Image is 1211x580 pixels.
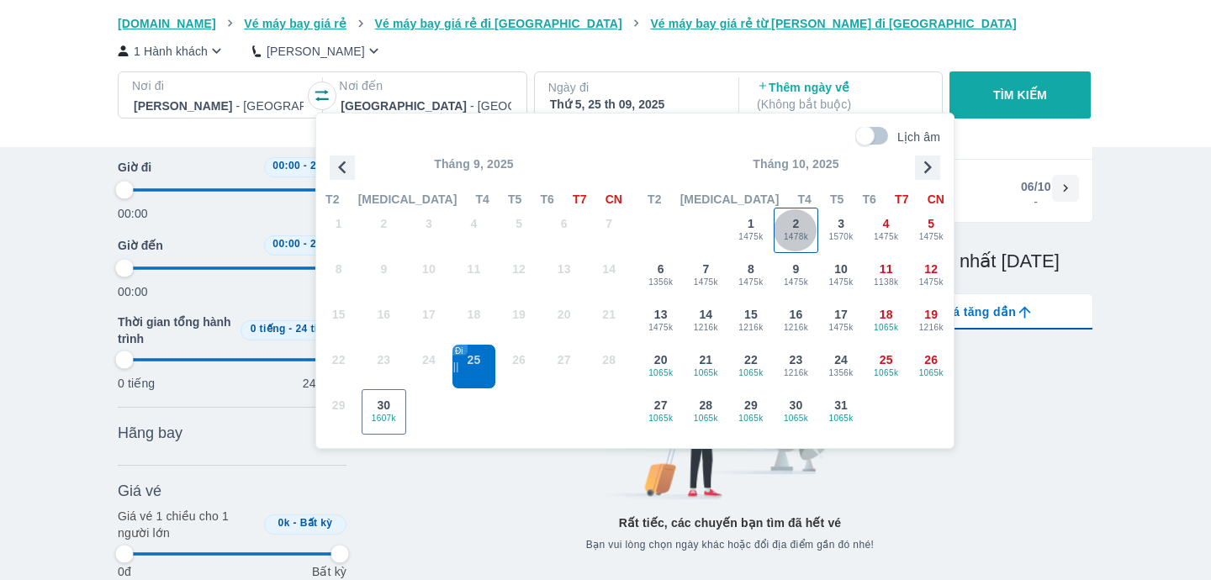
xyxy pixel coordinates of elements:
[132,77,305,94] p: Nơi đi
[548,79,722,96] p: Ngày đi
[834,306,848,323] span: 17
[818,208,864,253] button: 31570k
[865,276,908,289] span: 1138k
[865,321,908,335] span: 1065k
[312,563,346,580] p: Bất kỳ
[362,389,407,435] button: 301607k
[864,298,909,344] button: 181065k
[775,276,818,289] span: 1475k
[798,191,812,208] span: T4
[476,191,489,208] span: T4
[924,351,938,368] span: 26
[304,160,307,171] span: -
[908,344,954,389] button: 261065k
[680,191,780,208] span: [MEDICAL_DATA]
[310,160,338,171] span: 24:00
[928,215,934,232] span: 5
[728,389,774,435] button: 291065k
[272,238,300,250] span: 00:00
[928,191,944,208] span: CN
[865,230,908,244] span: 1475k
[325,191,339,208] span: T2
[508,191,521,208] span: T5
[118,42,225,60] button: 1 Hành khách
[699,351,712,368] span: 21
[775,412,818,425] span: 1065k
[744,397,758,414] span: 29
[638,253,684,298] button: 61356k
[790,397,803,414] span: 30
[863,191,876,208] span: T6
[728,253,774,298] button: 81475k
[834,397,848,414] span: 31
[654,351,668,368] span: 20
[924,261,938,277] span: 12
[685,276,728,289] span: 1475k
[793,261,800,277] span: 9
[819,321,863,335] span: 1475k
[834,351,848,368] span: 24
[375,17,622,30] span: Vé máy bay giá rẻ đi [GEOGRAPHIC_DATA]
[118,283,148,300] p: 00:00
[278,517,290,529] span: 0k
[118,508,257,541] p: Giá vé 1 chiều cho 1 người lớn
[304,238,307,250] span: -
[296,323,337,335] span: 24 tiếng
[639,321,683,335] span: 1475k
[774,208,819,253] button: 21478k
[728,298,774,344] button: 151216k
[252,42,383,60] button: [PERSON_NAME]
[303,375,346,392] p: 24 tiếng
[838,215,844,232] span: 3
[774,298,819,344] button: 161216k
[118,205,148,222] p: 00:00
[639,366,683,380] span: 1065k
[775,230,818,244] span: 1478k
[790,351,803,368] span: 23
[909,366,953,380] span: 1065k
[757,79,927,113] p: Thêm ngày về
[729,366,773,380] span: 1065k
[455,347,463,356] span: Đi
[908,253,954,298] button: 121475k
[118,375,155,392] p: 0 tiếng
[300,517,333,529] span: Bất kỳ
[949,71,1090,119] button: TÌM KIẾM
[818,298,864,344] button: 171475k
[883,215,890,232] span: 4
[1022,195,1050,208] div: -
[774,389,819,435] button: 301065k
[118,423,182,443] span: Hãng bay
[699,397,712,414] span: 28
[118,481,161,501] span: Giá vé
[118,237,163,254] span: Giờ đến
[775,366,818,380] span: 1216k
[729,276,773,289] span: 1475k
[541,191,554,208] span: T6
[244,17,346,30] span: Vé máy bay giá rẻ
[685,412,728,425] span: 1065k
[744,306,758,323] span: 15
[118,159,151,176] span: Giờ đi
[654,397,668,414] span: 27
[638,389,684,435] button: 271065k
[638,298,684,344] button: 131475k
[1021,178,1051,195] div: 06/10
[880,306,893,323] span: 18
[819,230,863,244] span: 1570k
[639,412,683,425] span: 1065k
[685,366,728,380] span: 1065k
[909,230,953,244] span: 1475k
[993,87,1047,103] p: TÌM KIẾM
[790,306,803,323] span: 16
[774,344,819,389] button: 231216k
[757,96,927,113] p: ( Không bắt buộc )
[619,514,842,531] p: Rất tiếc, các chuyến bạn tìm đã hết vé
[865,366,908,380] span: 1065k
[358,191,457,208] span: [MEDICAL_DATA]
[897,129,940,145] p: Lịch âm
[648,191,661,208] span: T2
[728,344,774,389] button: 221065k
[908,298,954,344] button: 191216k
[685,321,728,335] span: 1216k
